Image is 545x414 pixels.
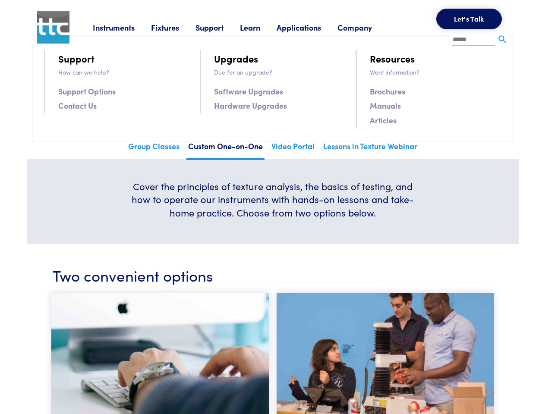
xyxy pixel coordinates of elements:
[58,85,116,97] a: Support Options
[321,139,419,158] a: Lessons in Texture Webinar
[126,139,181,158] a: Group Classes
[37,11,69,44] img: ttc_logo_1x1_v1.0.png
[370,114,397,126] a: Articles
[214,85,283,97] a: Software Upgrades
[195,22,240,33] a: Support
[337,22,388,33] a: Company
[214,67,345,77] p: Due for an upgrade?
[436,9,502,29] button: Let's Talk
[214,99,287,112] a: Hardware Upgrades
[58,99,97,112] a: Contact Us
[370,99,401,112] a: Manuals
[53,264,493,285] h3: Two convenient options
[58,67,189,77] p: How can we help?
[128,180,418,220] h6: Cover the principles of texture analysis, the basics of testing, and how to operate our instrumen...
[240,22,277,33] a: Learn
[270,139,316,158] a: Video Portal
[214,51,258,66] a: Upgrades
[277,22,337,33] a: Applications
[186,139,265,160] a: Custom One-on-One
[151,22,195,33] a: Fixtures
[370,85,405,97] a: Brochures
[370,67,501,77] p: Want information?
[93,22,151,33] a: Instruments
[370,51,415,66] a: Resources
[58,51,95,66] a: Support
